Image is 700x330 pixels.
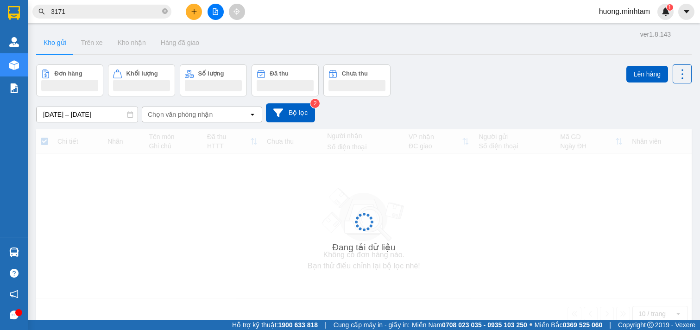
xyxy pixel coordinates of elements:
span: message [10,311,19,319]
button: plus [186,4,202,20]
sup: 2 [310,99,319,108]
span: notification [10,290,19,298]
div: Đã thu [270,70,287,77]
span: plus [191,8,197,15]
button: Chưa thu [323,64,391,96]
span: Miền Nam [416,320,530,330]
span: Miền Bắc [537,320,604,330]
div: ver 1.8.143 [640,29,671,39]
button: caret-down [678,4,694,20]
span: Hỗ trợ kỹ thuật: [240,320,326,330]
button: Hàng đã giao [154,32,208,54]
input: Select a date range. [37,107,138,122]
button: Kho gửi [36,32,74,54]
sup: 1 [667,4,673,11]
span: close-circle [162,8,168,14]
div: Đơn hàng [55,70,80,77]
button: Kho nhận [111,32,154,54]
span: Cung cấp máy in - giấy in: [341,320,413,330]
span: copyright [649,322,655,328]
button: Lên hàng [626,66,668,82]
div: Đang tải dữ liệu [332,241,396,254]
span: ⚪️ [532,323,535,327]
span: file-add [212,8,219,15]
img: logo-vxr [8,6,20,20]
button: file-add [208,4,224,20]
span: close-circle [162,7,168,16]
button: Bộ lọc [266,103,315,122]
button: Số lượng [180,64,247,96]
button: aim [229,4,245,20]
span: aim [233,8,240,15]
strong: 0369 525 060 [564,321,604,329]
button: Khối lượng [108,64,175,96]
img: warehouse-icon [9,60,19,70]
span: question-circle [10,269,19,278]
img: warehouse-icon [9,37,19,47]
strong: 0708 023 035 - 0935 103 250 [445,321,530,329]
input: Tìm tên, số ĐT hoặc mã đơn [51,6,160,17]
strong: 1900 633 818 [286,321,326,329]
span: search [38,8,45,15]
span: | [611,320,612,330]
button: Đã thu [252,64,319,96]
div: Khối lượng [126,70,155,77]
svg: open [249,111,256,118]
button: Đơn hàng [36,64,103,96]
img: icon-new-feature [662,7,670,16]
img: solution-icon [9,83,19,93]
span: | [333,320,334,330]
div: Chưa thu [342,70,366,77]
button: Trên xe [74,32,111,54]
span: caret-down [682,7,691,16]
span: 1 [668,4,671,11]
div: Số lượng [198,70,222,77]
img: warehouse-icon [9,247,19,257]
span: huong.minhtam [590,6,657,17]
div: Chọn văn phòng nhận [148,110,212,119]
